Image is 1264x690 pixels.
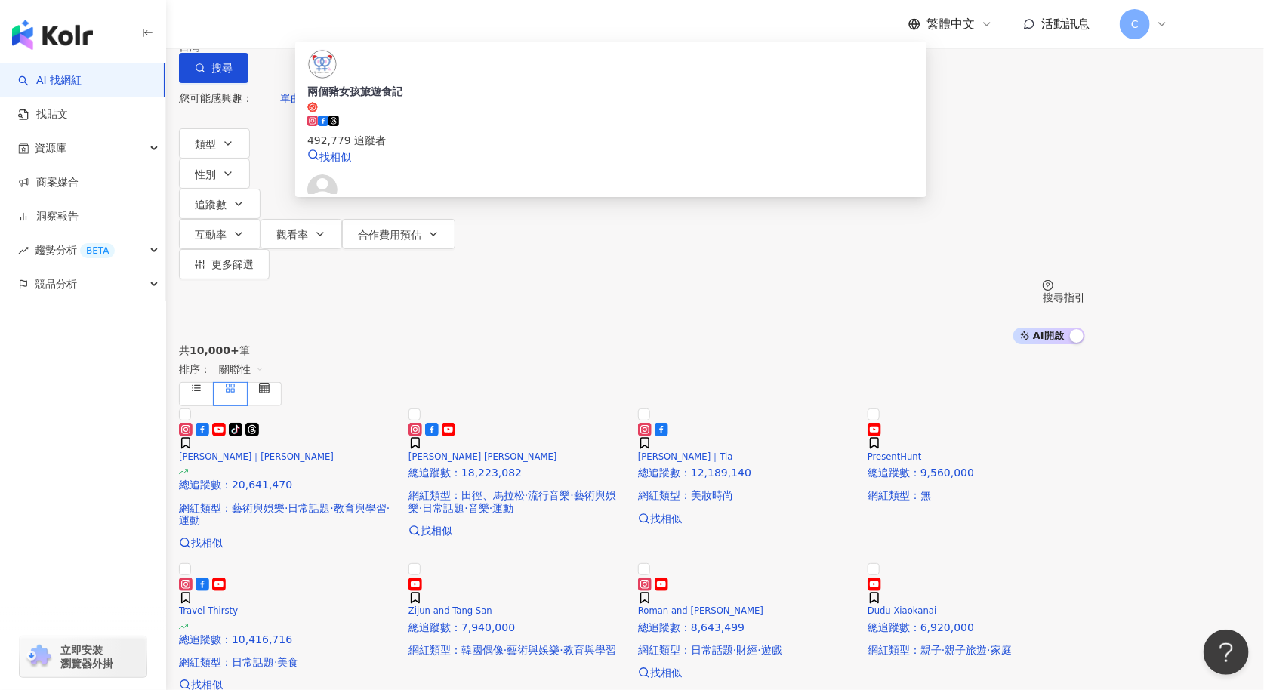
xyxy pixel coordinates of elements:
p: 總追蹤數 ： 10,416,716 [179,633,396,645]
span: 關聯性 [219,357,264,381]
span: · [285,502,288,514]
span: 繁體中文 [926,16,975,32]
p: 總追蹤數 ： 18,223,082 [408,467,626,479]
span: 趨勢分析 [35,233,115,267]
p: 網紅類型 ： [638,644,856,656]
span: 遊戲 [761,644,782,656]
p: 網紅類型 ： [638,489,856,501]
div: 搜尋指引 [1043,291,1085,303]
span: [PERSON_NAME]｜Tia [638,451,733,462]
p: 網紅類型 ： [408,489,626,513]
span: · [504,644,507,656]
span: 親子旅遊 [945,644,987,656]
span: 找相似 [650,513,682,525]
img: chrome extension [24,645,54,669]
p: 網紅類型 ： [179,502,396,526]
span: rise [18,245,29,256]
p: 網紅類型 ： [179,656,396,668]
iframe: Help Scout Beacon - Open [1204,630,1249,675]
div: BETA [80,243,115,258]
span: Zijun and Tang San [408,605,492,616]
button: 演唱 [328,83,381,113]
span: 搜尋 [211,62,233,74]
a: 商案媒合 [18,175,79,190]
span: 韓國偶像 [461,644,504,656]
span: Travel Thirsty [179,605,238,616]
button: 合作費用預估 [342,219,455,249]
span: · [757,644,760,656]
span: 田徑、馬拉松 [461,489,525,501]
span: · [274,656,277,668]
a: searchAI 找網紅 [18,73,82,88]
span: 音樂 [468,502,489,514]
span: 家庭 [991,644,1012,656]
button: acqua源 [393,83,467,113]
button: 單曲 [264,83,317,113]
p: 總追蹤數 ： 8,643,499 [638,621,856,633]
span: 找相似 [421,525,452,537]
span: 找相似 [191,537,223,549]
a: 找貼文 [18,107,68,122]
a: [PERSON_NAME] [PERSON_NAME]總追蹤數：18,223,082網紅類型：田徑、馬拉松·流行音樂·藝術與娛樂·日常話題·音樂·運動找相似 [408,406,626,536]
span: · [733,644,736,656]
button: 搜尋 [179,53,248,83]
p: 總追蹤數 ： 7,940,000 [408,621,626,633]
span: 日常話題 [232,656,274,668]
span: Dudu Xiaokanai [868,605,936,616]
a: 找相似 [638,513,856,525]
div: 共 筆 [179,344,1085,356]
p: 網紅類型 ： 無 [868,489,1085,501]
a: [PERSON_NAME]｜Tia總追蹤數：12,189,140網紅類型：美妝時尚找相似 [638,406,856,524]
span: · [570,489,573,501]
p: 總追蹤數 ： 6,920,000 [868,621,1085,633]
span: 日常話題 [422,502,464,514]
span: 類型 [195,138,216,150]
span: [PERSON_NAME] [495,92,582,104]
span: [PERSON_NAME]｜[PERSON_NAME] [179,451,334,462]
a: Roman and [PERSON_NAME]總追蹤數：8,643,499網紅類型：日常話題·財經·遊戲找相似 [638,561,856,679]
span: 互動率 [195,229,227,241]
span: 立即安裝 瀏覽器外掛 [60,643,113,670]
span: 您可能感興趣： [179,92,253,104]
span: 教育與學習 [334,502,387,514]
span: 教育與學習 [563,644,616,656]
a: 找相似 [408,525,626,537]
button: 追蹤數 [179,189,261,219]
span: 活動訊息 [1041,17,1090,31]
span: 運動 [179,514,200,526]
span: 合作費用預估 [358,229,421,241]
span: · [560,644,563,656]
a: [PERSON_NAME]｜[PERSON_NAME]總追蹤數：20,641,470網紅類型：藝術與娛樂·日常話題·教育與學習·運動找相似 [179,406,396,548]
button: 互動率 [179,219,261,249]
span: C [1131,16,1139,32]
span: 競品分析 [35,267,77,301]
span: 資源庫 [35,131,66,165]
a: 找相似 [638,667,856,679]
span: 運動 [492,502,513,514]
button: [PERSON_NAME] [479,83,598,113]
a: PresentHunt總追蹤數：9,560,000網紅類型：無 [868,406,1085,501]
span: 財經 [736,644,757,656]
a: 找相似 [179,537,396,549]
span: 藝術與娛樂 [408,489,616,513]
span: 演唱 [344,92,365,104]
a: 洞察報告 [18,209,79,224]
span: question-circle [1043,280,1053,291]
img: logo [12,20,93,50]
button: 更多篩選 [179,249,270,279]
span: 流行音樂 [528,489,570,501]
span: 10,000+ [190,344,239,356]
div: 排序： [179,356,1085,382]
span: 觀看率 [276,229,308,241]
span: 日常話題 [691,644,733,656]
span: 藝術與娛樂 [507,644,560,656]
button: 觀看率 [261,219,342,249]
p: 總追蹤數 ： 9,560,000 [868,467,1085,479]
a: Dudu Xiaokanai總追蹤數：6,920,000網紅類型：親子·親子旅遊·家庭 [868,561,1085,656]
button: 性別 [179,159,250,189]
span: 追蹤數 [195,199,227,211]
span: · [330,502,333,514]
span: · [942,644,945,656]
span: · [419,502,422,514]
span: acqua源 [408,92,452,104]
